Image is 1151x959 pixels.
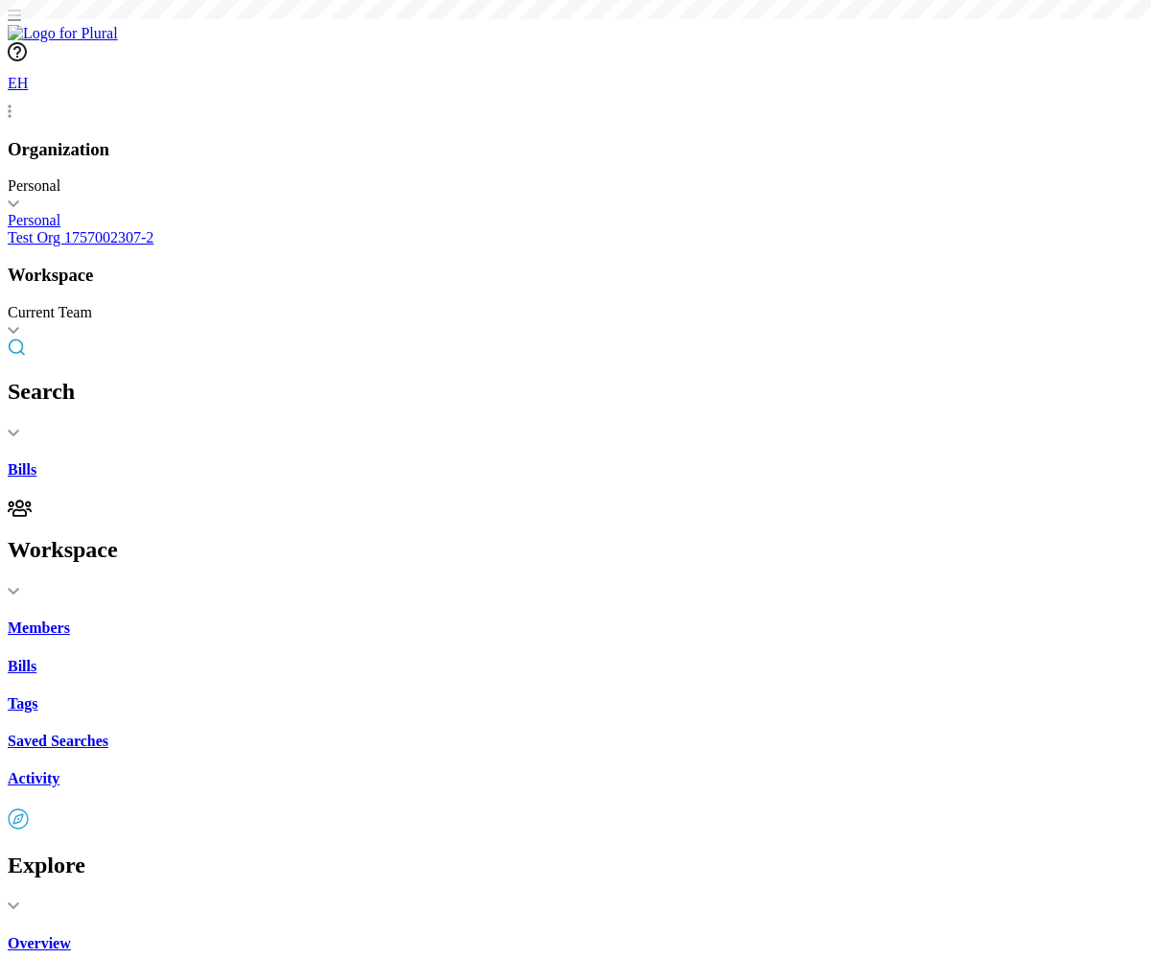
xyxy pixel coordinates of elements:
div: EH [8,65,46,104]
a: Members [8,620,1143,637]
a: Activity [8,770,1143,787]
div: Current Team [8,304,1143,321]
h2: Explore [8,853,1143,878]
h3: Organization [8,139,1143,160]
h2: Workspace [8,537,1143,563]
a: Test Org 1757002307-2 [8,229,1143,246]
a: Overview [8,935,1143,952]
a: Tags [8,695,1143,713]
a: EH [8,65,1143,120]
div: Personal [8,177,1143,195]
a: Personal [8,212,1143,229]
h2: Search [8,379,1143,405]
a: Bills [8,461,1143,479]
a: Saved Searches [8,733,1143,750]
h3: Workspace [8,265,1143,286]
img: Logo for Plural [8,25,118,42]
a: Bills [8,658,1143,675]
